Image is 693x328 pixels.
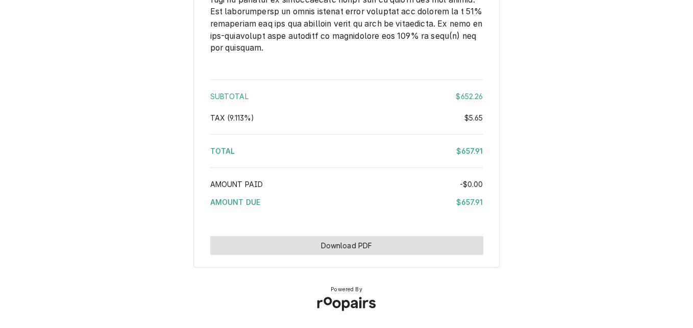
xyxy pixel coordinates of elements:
div: Amount Due [210,197,483,207]
span: Tax ( 9.113% ) [210,113,255,122]
img: Roopairs [309,289,384,319]
div: $652.26 [456,91,483,102]
div: Amount Paid [210,179,483,190]
span: Amount Paid [210,180,263,189]
div: Button Group [210,236,483,255]
div: Amount Summary [210,76,483,215]
div: Total [210,146,483,156]
div: Tax [210,112,483,123]
div: $5.65 [464,112,483,123]
div: -$0.00 [460,179,483,190]
span: Powered By [331,286,362,294]
button: Download PDF [210,236,483,255]
div: Button Group Row [210,236,483,255]
div: $657.91 [456,146,483,156]
div: $657.91 [456,197,483,207]
div: Subtotal [210,91,483,102]
span: Subtotal [210,92,249,101]
span: Amount Due [210,198,261,206]
span: Total [210,147,235,155]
